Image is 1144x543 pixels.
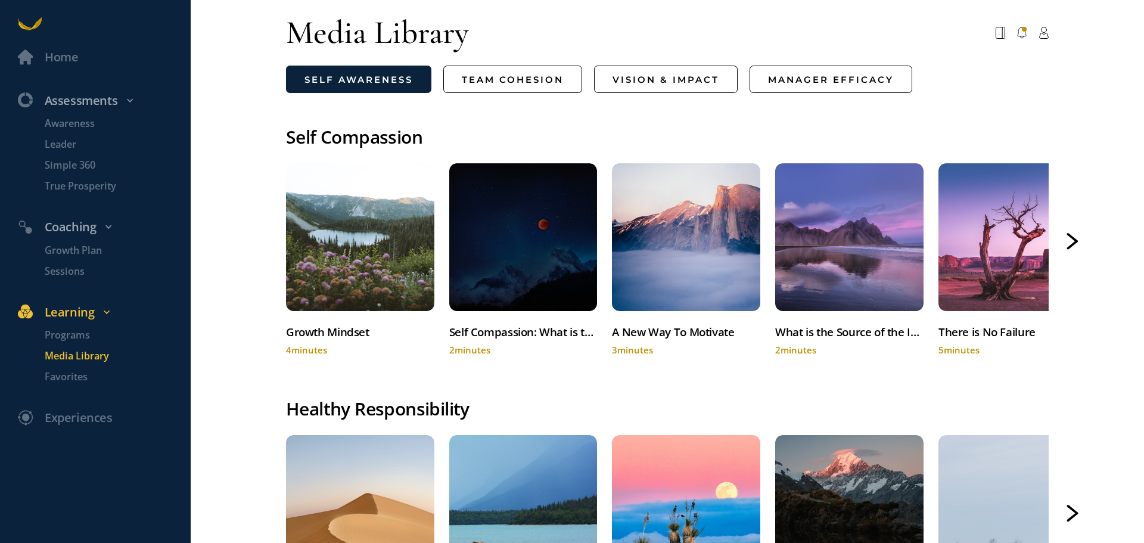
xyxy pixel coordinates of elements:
a: Self Awareness [286,66,431,93]
p: Growth Plan [45,243,188,258]
div: Assessments [9,91,197,111]
div: Self Compassion: What is the Inner Critic [449,322,598,342]
div: Media Library [286,12,469,54]
a: Manager Efficacy [750,66,912,93]
a: Growth Plan [27,243,191,258]
div: Home [45,48,78,67]
div: There is No Failure [938,322,1087,342]
a: True Prosperity [27,179,191,194]
a: Simple 360 [27,158,191,173]
p: Favorites [45,370,188,384]
div: 3 minutes [612,344,760,356]
a: Programs [27,328,191,343]
a: Team Cohesion [443,66,582,93]
div: Growth Mindset [286,322,434,342]
p: True Prosperity [45,179,188,194]
a: Favorites [27,370,191,384]
div: Self Compassion [286,123,1049,151]
div: 4 minutes [286,344,434,356]
p: Media Library [45,349,188,364]
a: Sessions [27,264,191,279]
div: Experiences [45,408,113,428]
a: Vision & Impact [594,66,738,93]
div: Healthy Responsibility [286,395,1049,423]
div: Coaching [9,218,197,237]
p: Programs [45,328,188,343]
a: Media Library [27,349,191,364]
div: What is the Source of the Inner Critic [775,322,924,342]
div: 2 minutes [449,344,598,356]
div: 2 minutes [775,344,924,356]
p: Simple 360 [45,158,188,173]
div: Learning [9,303,197,322]
div: A New Way To Motivate [612,322,760,342]
a: Leader [27,137,191,152]
p: Sessions [45,264,188,279]
p: Awareness [45,116,188,131]
div: 5 minutes [938,344,1087,356]
a: Awareness [27,116,191,131]
p: Leader [45,137,188,152]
